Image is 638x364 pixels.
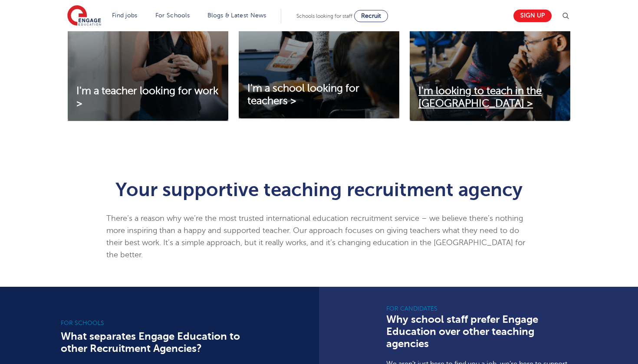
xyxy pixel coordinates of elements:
a: For Schools [155,12,190,19]
a: Recruit [354,10,388,22]
h3: Why school staff prefer Engage Education over other teaching agencies [386,313,577,350]
a: I'm a teacher looking for work > [68,85,228,110]
h3: What separates Engage Education to other Recruitment Agencies? [61,330,252,354]
h6: For schools [61,319,252,328]
span: Recruit [361,13,381,19]
span: I'm a teacher looking for work > [76,85,218,109]
span: There’s a reason why we’re the most trusted international education recruitment service – we beli... [106,214,525,259]
a: I'm a school looking for teachers > [239,82,399,108]
a: Find jobs [112,12,138,19]
span: Schools looking for staff [296,13,352,19]
h1: Your supportive teaching recruitment agency [106,180,532,199]
img: Engage Education [67,5,101,27]
a: Sign up [513,10,552,22]
h6: For Candidates [386,305,577,313]
a: Blogs & Latest News [207,12,266,19]
span: I'm looking to teach in the [GEOGRAPHIC_DATA] > [418,85,542,109]
span: I'm a school looking for teachers > [247,82,359,107]
a: I'm looking to teach in the [GEOGRAPHIC_DATA] > [410,85,570,110]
